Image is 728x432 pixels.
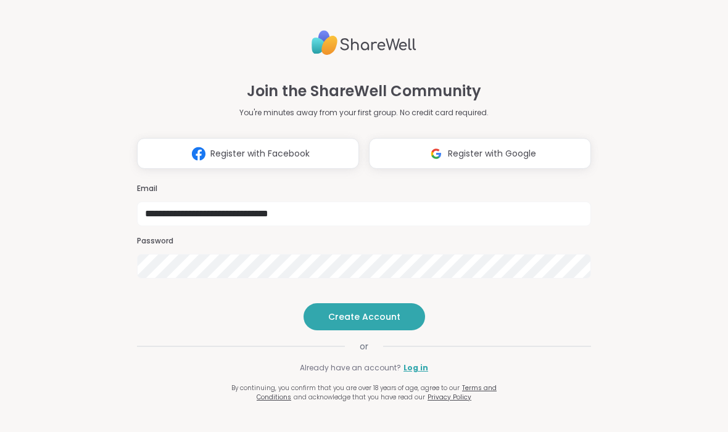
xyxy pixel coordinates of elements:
button: Create Account [304,303,425,330]
p: You're minutes away from your first group. No credit card required. [239,107,489,118]
img: ShareWell Logomark [424,142,448,165]
a: Log in [403,362,428,373]
button: Register with Google [369,138,591,169]
h3: Email [137,184,591,194]
span: and acknowledge that you have read our [294,393,425,402]
button: Register with Facebook [137,138,359,169]
a: Terms and Conditions [257,383,497,402]
span: Already have an account? [300,362,401,373]
h1: Join the ShareWell Community [247,80,481,102]
span: or [345,340,383,353]
span: Create Account [328,311,400,323]
span: By continuing, you confirm that you are over 18 years of age, agree to our [231,383,460,393]
span: Register with Facebook [210,147,310,160]
img: ShareWell Logomark [187,142,210,165]
img: ShareWell Logo [312,25,416,60]
a: Privacy Policy [428,393,471,402]
span: Register with Google [448,147,536,160]
h3: Password [137,236,591,247]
